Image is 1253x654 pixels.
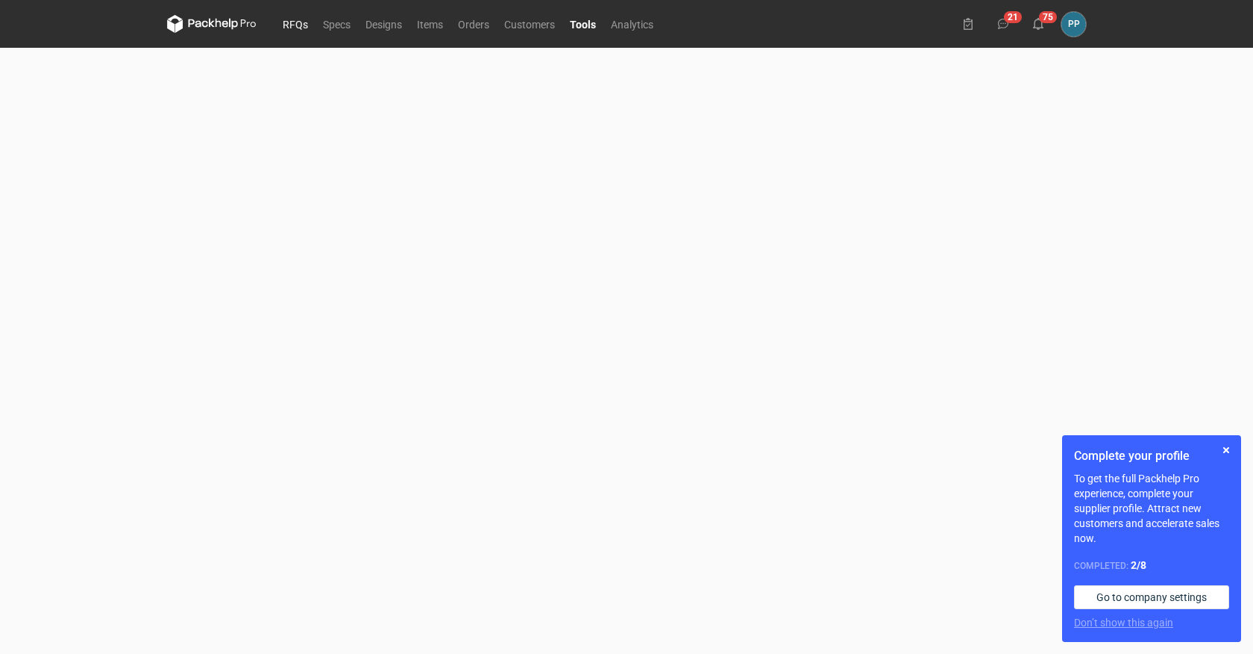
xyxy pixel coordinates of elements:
[1074,585,1229,609] a: Go to company settings
[1074,471,1229,546] p: To get the full Packhelp Pro experience, complete your supplier profile. Attract new customers an...
[1074,558,1229,573] div: Completed:
[603,15,661,33] a: Analytics
[275,15,315,33] a: RFQs
[1026,12,1050,36] button: 75
[409,15,450,33] a: Items
[1131,559,1146,571] strong: 2 / 8
[1074,447,1229,465] h1: Complete your profile
[1061,12,1086,37] div: Paweł Puch
[167,15,257,33] svg: Packhelp Pro
[450,15,497,33] a: Orders
[562,15,603,33] a: Tools
[1217,441,1235,459] button: Skip for now
[991,12,1015,36] button: 21
[1061,12,1086,37] button: PP
[315,15,358,33] a: Specs
[358,15,409,33] a: Designs
[497,15,562,33] a: Customers
[1074,615,1173,630] button: Don’t show this again
[167,48,1086,531] iframe: Packaging Toolbox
